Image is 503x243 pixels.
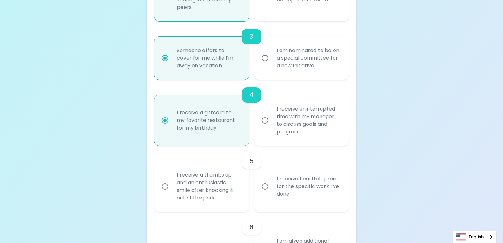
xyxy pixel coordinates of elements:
[154,146,348,212] div: choice-group-check
[249,222,254,232] h6: 6
[154,80,348,146] div: choice-group-check
[249,31,253,42] h6: 3
[249,90,254,100] h6: 4
[453,231,496,243] a: English
[272,98,345,143] div: I receive uninterrupted time with my manager to discuss goals and progress
[453,231,497,243] div: Language
[249,156,254,166] h6: 5
[272,39,345,77] div: I am nominated to be on a special committee for a new initiative
[172,39,245,77] div: Someone offers to cover for me while I’m away on vacation
[154,21,348,80] div: choice-group-check
[172,164,245,209] div: I receive a thumbs up and an enthusiastic smile after knocking it out of the park
[272,167,345,206] div: I receive heartfelt praise for the specific work I’ve done
[453,231,497,243] aside: Language selected: English
[172,101,245,139] div: I receive a giftcard to my favorite restaurant for my birthday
